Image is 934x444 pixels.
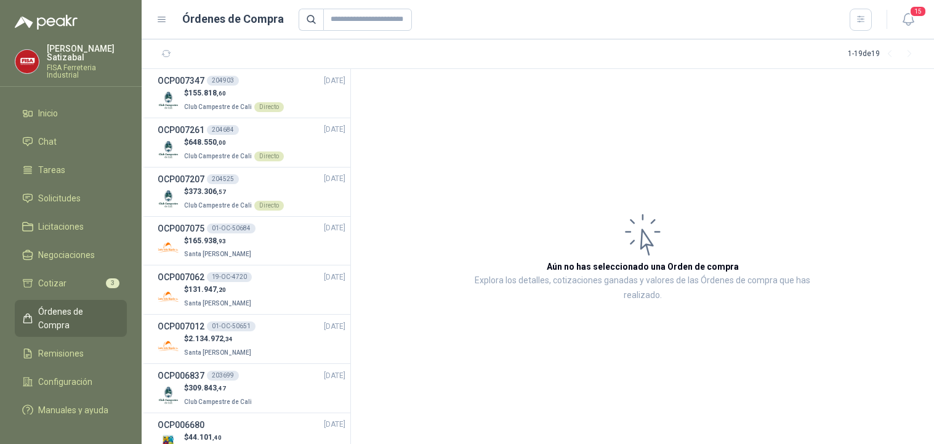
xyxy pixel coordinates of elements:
h1: Órdenes de Compra [182,10,284,28]
a: OCP00701201-OC-50651[DATE] Company Logo$2.134.972,34Santa [PERSON_NAME] [158,320,345,358]
div: 19-OC-4720 [207,272,252,282]
div: 204684 [207,125,239,135]
div: Directo [254,151,284,161]
span: 155.818 [188,89,226,97]
span: ,00 [217,139,226,146]
p: $ [184,235,254,247]
span: Club Campestre de Cali [184,103,252,110]
p: $ [184,432,238,443]
h3: OCP007075 [158,222,204,235]
h3: OCP007012 [158,320,204,333]
span: Chat [38,135,57,148]
span: 648.550 [188,138,226,147]
span: Inicio [38,107,58,120]
p: $ [184,87,284,99]
h3: OCP007261 [158,123,204,137]
a: Remisiones [15,342,127,365]
img: Company Logo [158,335,179,357]
h3: Aún no has seleccionado una Orden de compra [547,260,739,273]
span: 2.134.972 [188,334,233,343]
h3: OCP007062 [158,270,204,284]
p: [PERSON_NAME] Satizabal [47,44,127,62]
span: Cotizar [38,276,66,290]
img: Company Logo [158,188,179,209]
div: 1 - 19 de 19 [848,44,919,64]
span: Tareas [38,163,65,177]
span: 15 [909,6,927,17]
img: Company Logo [158,139,179,160]
span: Santa [PERSON_NAME] [184,349,251,356]
span: ,20 [217,286,226,293]
a: Configuración [15,370,127,394]
span: Club Campestre de Cali [184,153,252,159]
span: Club Campestre de Cali [184,202,252,209]
a: Manuales y ayuda [15,398,127,422]
span: Santa [PERSON_NAME] [184,251,251,257]
div: 203699 [207,371,239,381]
span: ,34 [223,336,233,342]
span: [DATE] [324,222,345,234]
a: OCP007207204525[DATE] Company Logo$373.306,57Club Campestre de CaliDirecto [158,172,345,211]
div: Directo [254,201,284,211]
h3: OCP007347 [158,74,204,87]
h3: OCP007207 [158,172,204,186]
p: $ [184,186,284,198]
a: Licitaciones [15,215,127,238]
div: 01-OC-50651 [207,321,256,331]
img: Company Logo [158,286,179,307]
span: Santa [PERSON_NAME] [184,300,251,307]
a: OCP00707501-OC-50684[DATE] Company Logo$165.938,93Santa [PERSON_NAME] [158,222,345,260]
span: ,40 [212,434,222,441]
img: Company Logo [158,384,179,406]
span: ,93 [217,238,226,244]
h3: OCP006837 [158,369,204,382]
span: 3 [106,278,119,288]
a: Negociaciones [15,243,127,267]
span: Manuales y ayuda [38,403,108,417]
img: Logo peakr [15,15,78,30]
a: OCP006837203699[DATE] Company Logo$309.843,47Club Campestre de Cali [158,369,345,408]
a: OCP00706219-OC-4720[DATE] Company Logo$131.947,20Santa [PERSON_NAME] [158,270,345,309]
span: 373.306 [188,187,226,196]
span: Configuración [38,375,92,389]
img: Company Logo [15,50,39,73]
span: Solicitudes [38,192,81,205]
span: 131.947 [188,285,226,294]
p: $ [184,333,254,345]
span: ,60 [217,90,226,97]
a: Órdenes de Compra [15,300,127,337]
p: $ [184,284,254,296]
a: OCP007261204684[DATE] Company Logo$648.550,00Club Campestre de CaliDirecto [158,123,345,162]
img: Company Logo [158,89,179,111]
span: [DATE] [324,370,345,382]
span: [DATE] [324,419,345,430]
span: Órdenes de Compra [38,305,115,332]
span: ,47 [217,385,226,392]
span: 309.843 [188,384,226,392]
a: Solicitudes [15,187,127,210]
p: $ [184,382,254,394]
span: Club Campestre de Cali [184,398,252,405]
img: Company Logo [158,236,179,258]
a: Cotizar3 [15,272,127,295]
span: [DATE] [324,75,345,87]
span: ,57 [217,188,226,195]
span: [DATE] [324,173,345,185]
p: FISA Ferreteria Industrial [47,64,127,79]
a: Inicio [15,102,127,125]
div: 204525 [207,174,239,184]
span: [DATE] [324,124,345,135]
span: Licitaciones [38,220,84,233]
div: 204903 [207,76,239,86]
button: 15 [897,9,919,31]
span: 165.938 [188,236,226,245]
span: [DATE] [324,321,345,333]
span: [DATE] [324,272,345,283]
span: 44.101 [188,433,222,442]
div: 01-OC-50684 [207,224,256,233]
a: Tareas [15,158,127,182]
p: Explora los detalles, cotizaciones ganadas y valores de las Órdenes de compra que has realizado. [474,273,811,303]
h3: OCP006680 [158,418,204,432]
p: $ [184,137,284,148]
a: OCP007347204903[DATE] Company Logo$155.818,60Club Campestre de CaliDirecto [158,74,345,113]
